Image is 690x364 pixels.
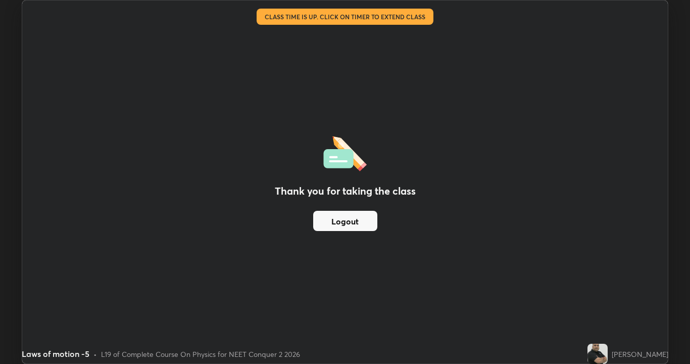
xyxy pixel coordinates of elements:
div: Laws of motion -5 [22,348,89,360]
button: Logout [313,211,377,231]
img: offlineFeedback.1438e8b3.svg [323,133,367,171]
h2: Thank you for taking the class [275,184,416,199]
div: • [93,349,97,359]
img: eacf0803778e41e7b506779bab53d040.jpg [587,344,608,364]
div: L19 of Complete Course On Physics for NEET Conquer 2 2026 [101,349,300,359]
div: [PERSON_NAME] [612,349,668,359]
